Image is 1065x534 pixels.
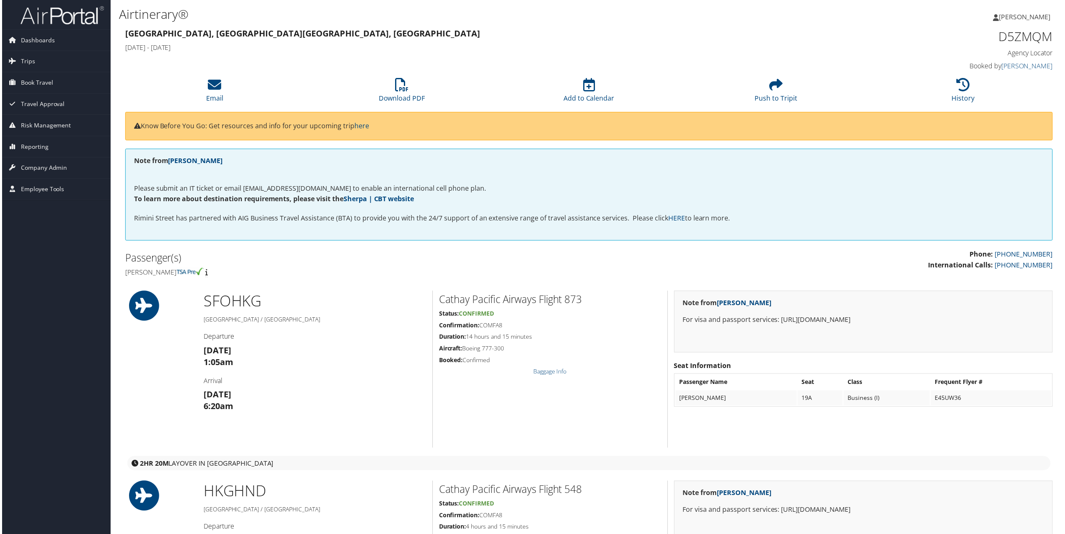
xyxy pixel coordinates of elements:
strong: Aircraft: [439,345,462,353]
h2: Cathay Pacific Airways Flight 873 [439,293,662,308]
strong: Seat Information [675,362,732,371]
strong: 1:05am [202,358,232,369]
h1: Airtinerary® [117,5,746,23]
h5: 4 hours and 15 minutes [439,524,662,533]
p: Rimini Street has partnered with AIG Business Travel Assistance (BTA) to provide you with the 24/... [132,214,1046,225]
span: Confirmed [459,501,494,509]
span: Reporting [19,137,47,158]
strong: 6:20am [202,402,232,413]
strong: Confirmation: [439,322,479,330]
strong: Duration: [439,334,466,342]
p: For visa and passport services: [URL][DOMAIN_NAME] [683,506,1046,517]
strong: Status: [439,501,459,509]
strong: Note from [683,299,772,308]
th: Seat [799,376,844,391]
strong: Note from [132,157,221,166]
span: Risk Management [19,115,69,136]
p: For visa and passport services: [URL][DOMAIN_NAME] [683,316,1046,327]
strong: Booked: [439,357,463,365]
strong: Duration: [439,524,466,532]
td: 19A [799,392,844,407]
strong: 2HR 20M [138,460,167,469]
a: Push to Tripit [755,83,798,103]
h5: [GEOGRAPHIC_DATA] / [GEOGRAPHIC_DATA] [202,316,426,325]
h1: HKG HND [202,482,426,503]
h4: Arrival [202,378,426,387]
h2: Cathay Pacific Airways Flight 548 [439,484,662,498]
h5: Boeing 777-300 [439,345,662,354]
span: Dashboards [19,30,53,51]
a: HERE [669,214,685,223]
a: [PHONE_NUMBER] [996,261,1055,270]
span: Trips [19,51,33,72]
td: Business (I) [845,392,931,407]
h5: [GEOGRAPHIC_DATA] / [GEOGRAPHIC_DATA] [202,507,426,516]
span: Company Admin [19,158,65,179]
h5: COMFA8 [439,322,662,331]
strong: Confirmation: [439,513,479,521]
span: Book Travel [19,73,51,93]
a: [PHONE_NUMBER] [996,250,1055,259]
p: Know Before You Go: Get resources and info for your upcoming trip [132,121,1046,132]
th: Passenger Name [676,376,798,391]
span: Confirmed [459,311,494,319]
a: Sherpa | CBT website [343,195,414,204]
td: [PERSON_NAME] [676,392,798,407]
img: tsa-precheck.png [175,269,202,276]
strong: Status: [439,311,459,319]
a: [PERSON_NAME] [718,299,772,308]
a: History [953,83,976,103]
strong: International Calls: [930,261,995,270]
strong: [DATE] [202,390,230,402]
span: [PERSON_NAME] [1000,12,1052,21]
h4: Departure [202,524,426,533]
h5: Confirmed [439,357,662,366]
td: E45UW36 [932,392,1053,407]
strong: [GEOGRAPHIC_DATA], [GEOGRAPHIC_DATA] [GEOGRAPHIC_DATA], [GEOGRAPHIC_DATA] [124,28,480,39]
a: [PERSON_NAME] [718,490,772,499]
span: Employee Tools [19,179,62,200]
h5: COMFA8 [439,513,662,521]
a: Baggage Info [533,368,567,376]
a: [PERSON_NAME] [1003,62,1055,71]
h1: D5ZMQM [831,28,1055,45]
h5: 14 hours and 15 minutes [439,334,662,342]
a: Download PDF [378,83,424,103]
h4: [DATE] - [DATE] [124,43,819,52]
h4: [PERSON_NAME] [124,269,583,278]
p: Please submit an IT ticket or email [EMAIL_ADDRESS][DOMAIN_NAME] to enable an international cell ... [132,173,1046,205]
h4: Departure [202,333,426,342]
a: Add to Calendar [564,83,615,103]
strong: Phone: [971,250,995,259]
a: [PERSON_NAME] [995,4,1061,29]
strong: [DATE] [202,346,230,357]
h4: Booked by [831,62,1055,71]
th: Frequent Flyer # [932,376,1053,391]
h4: Agency Locator [831,49,1055,58]
th: Class [845,376,931,391]
span: Travel Approval [19,94,63,115]
strong: To learn more about destination requirements, please visit the [132,195,414,204]
div: layover in [GEOGRAPHIC_DATA] [126,458,1052,472]
h1: SFO HKG [202,292,426,313]
strong: Note from [683,490,772,499]
a: here [354,122,368,131]
h2: Passenger(s) [124,251,583,266]
img: airportal-logo.png [18,5,102,25]
a: [PERSON_NAME] [167,157,221,166]
a: Email [205,83,222,103]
